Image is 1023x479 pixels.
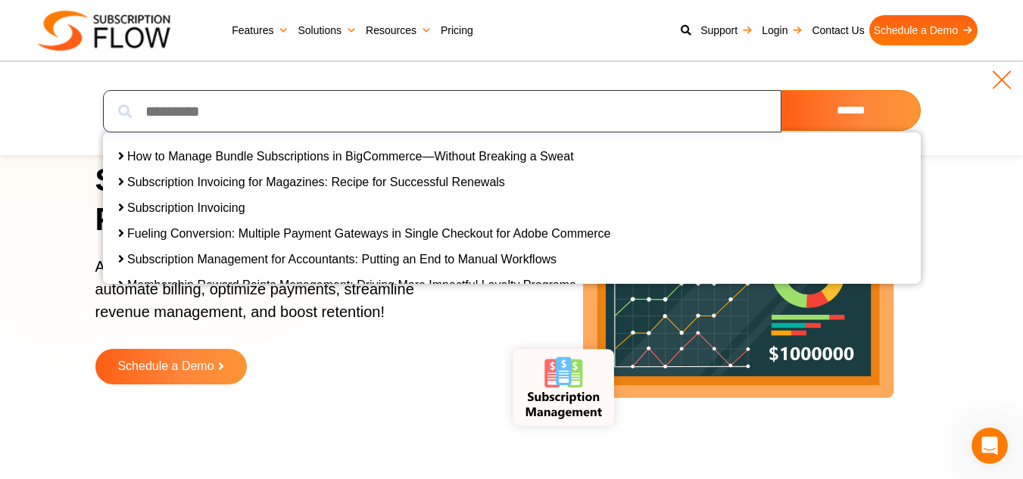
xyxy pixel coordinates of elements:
[293,15,361,45] a: Solutions
[361,15,436,45] a: Resources
[95,160,473,240] h1: Simplify Subscriptions, Power Growth!
[117,360,214,373] span: Schedule a Demo
[127,278,575,291] a: Membership Reward Points Management: Driving More Impactful Loyalty Programs
[807,15,869,45] a: Contact Us
[972,428,1008,464] iframe: Intercom live chat
[127,150,574,163] a: How to Manage Bundle Subscriptions in BigCommerce—Without Breaking a Sweat
[696,15,757,45] a: Support
[127,176,505,188] a: Subscription Invoicing for Magazines: Recipe for Successful Renewals
[227,15,293,45] a: Features
[95,255,454,338] p: AI-powered subscription management platform to automate billing, optimize payments, streamline re...
[38,11,170,51] img: Subscriptionflow
[436,15,478,45] a: Pricing
[127,227,611,240] a: Fueling Conversion: Multiple Payment Gateways in Single Checkout for Adobe Commerce
[757,15,807,45] a: Login
[127,201,245,214] a: Subscription Invoicing
[869,15,978,45] a: Schedule a Demo
[95,349,247,384] a: Schedule a Demo
[127,253,557,266] a: Subscription Management for Accountants: Putting an End to Manual Workflows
